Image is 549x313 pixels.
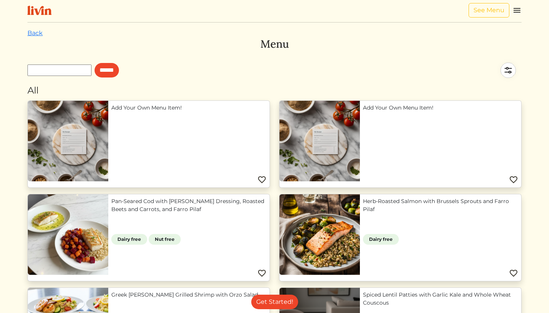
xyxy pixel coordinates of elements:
img: livin-logo-a0d97d1a881af30f6274990eb6222085a2533c92bbd1e4f22c21b4f0d0e3210c.svg [27,6,51,15]
a: Spiced Lentil Patties with Garlic Kale and Whole Wheat Couscous [363,291,518,307]
h3: Menu [27,38,522,51]
div: All [27,84,522,97]
a: Herb-Roasted Salmon with Brussels Sprouts and Farro Pilaf [363,197,518,213]
a: Greek [PERSON_NAME] Grilled Shrimp with Orzo Salad [111,291,266,299]
a: Back [27,29,43,37]
a: See Menu [469,3,509,18]
img: Favorite menu item [509,175,518,184]
img: Favorite menu item [257,269,266,278]
img: filter-5a7d962c2457a2d01fc3f3b070ac7679cf81506dd4bc827d76cf1eb68fb85cd7.svg [495,57,522,84]
a: Add Your Own Menu Item! [111,104,266,112]
img: Favorite menu item [509,269,518,278]
a: Add Your Own Menu Item! [363,104,518,112]
img: menu_hamburger-cb6d353cf0ecd9f46ceae1c99ecbeb4a00e71ca567a856bd81f57e9d8c17bb26.svg [512,6,522,15]
a: Get Started! [251,295,298,309]
a: Pan-Seared Cod with [PERSON_NAME] Dressing, Roasted Beets and Carrots, and Farro Pilaf [111,197,266,213]
img: Favorite menu item [257,175,266,184]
